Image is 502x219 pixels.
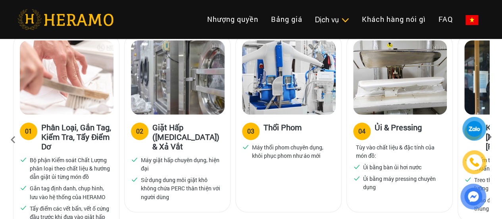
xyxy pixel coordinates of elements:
h3: Thổi Phom [264,122,302,138]
a: Nhượng quyền [201,11,265,28]
img: heramo-quy-trinh-giat-hap-tieu-chuan-buoc-4 [353,40,447,114]
p: Tùy vào chất liệu & đặc tính của món đồ: [356,143,443,160]
div: 02 [136,126,143,136]
p: Ủi bằng bàn ủi hơi nước [363,163,421,171]
img: phone-icon [469,157,479,167]
img: heramo-quy-trinh-giat-hap-tieu-chuan-buoc-1 [20,40,113,114]
p: Máy giặt hấp chuyên dụng, hiện đại [141,156,221,172]
img: checked.svg [242,143,249,150]
img: checked.svg [20,156,27,163]
div: 03 [247,126,254,136]
h3: Giặt Hấp ([MEDICAL_DATA]) & Xả Vắt [152,122,224,151]
a: Bảng giá [265,11,309,28]
img: checked.svg [20,184,27,191]
img: checked.svg [131,156,138,163]
p: Máy thổi phom chuyên dụng, khôi phục phom như áo mới [252,143,332,160]
img: checked.svg [353,174,360,182]
h3: Ủi & Pressing [375,122,422,138]
a: phone-icon [463,151,486,174]
a: FAQ [432,11,459,28]
img: heramo-quy-trinh-giat-hap-tieu-chuan-buoc-2 [131,40,225,114]
img: heramo-logo.png [17,9,113,30]
img: checked.svg [131,176,138,183]
p: Bộ phận Kiểm soát Chất Lượng phân loại theo chất liệu & hướng dẫn giặt ủi từng món đồ [30,156,110,181]
p: Ủi bằng máy pressing chuyên dụng [363,174,443,191]
a: Khách hàng nói gì [356,11,432,28]
div: 04 [358,126,365,136]
p: Sử dụng dung môi giặt khô không chứa PERC thân thiện với người dùng [141,176,221,201]
h3: Phân Loại, Gắn Tag, Kiểm Tra, Tẩy Điểm Dơ [41,122,113,151]
div: Dịch vụ [315,14,349,25]
div: 01 [25,126,32,136]
img: heramo-quy-trinh-giat-hap-tieu-chuan-buoc-3 [242,40,336,114]
img: subToggleIcon [341,16,349,24]
img: checked.svg [20,204,27,211]
img: checked.svg [353,163,360,170]
p: Gắn tag định danh, chụp hình, lưu vào hệ thống của HERAMO [30,184,110,201]
img: vn-flag.png [465,15,478,25]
